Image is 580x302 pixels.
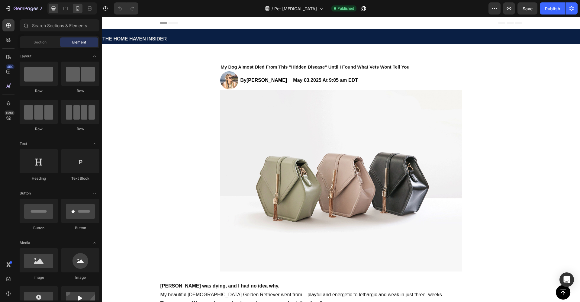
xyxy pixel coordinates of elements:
div: Row [61,88,99,94]
span: Published [337,6,354,11]
div: Image [20,275,58,280]
button: Save [517,2,537,14]
p: By [139,60,185,67]
h2: My Dog Almost Died From This "Hidden Disease" Until I Found What Vets Wont Tell You [118,47,360,54]
span: Toggle open [90,188,99,198]
span: Save [523,6,533,11]
span: Layout [20,53,31,59]
p: May 03.2025 At 9:05 am EDT [191,60,256,67]
iframe: Design area [102,17,580,302]
div: Text Block [61,176,99,181]
div: Button [61,225,99,231]
img: gempages_585460382181622429-ed0a0a7e-ab74-485b-9cfe-93a89b57e6dd.png [118,54,137,72]
span: [PERSON_NAME] [145,61,185,66]
div: Button [20,225,58,231]
span: Element [72,40,86,45]
div: Row [20,126,58,132]
span: Section [34,40,47,45]
span: Button [20,191,31,196]
div: Publish [545,5,560,12]
span: Media [20,240,30,246]
span: Toggle open [90,51,99,61]
div: Undo/Redo [114,2,138,14]
div: Beta [5,111,14,115]
span: Toggle open [90,238,99,248]
input: Search Sections & Elements [20,19,99,31]
img: image_demo.jpg [118,73,360,255]
p: 7 [40,5,42,12]
div: Heading [20,176,58,181]
div: 450 [6,64,14,69]
span: Pet [MEDICAL_DATA] [274,5,317,12]
strong: [PERSON_NAME] was dying, and I had no idea why. [59,266,178,271]
span: / [272,5,273,12]
div: Row [61,126,99,132]
button: 7 [2,2,45,14]
span: Text [20,141,27,146]
p: | [188,60,189,67]
div: Open Intercom Messenger [559,272,574,287]
div: Row [20,88,58,94]
div: Image [61,275,99,280]
button: Publish [540,2,565,14]
span: Toggle open [90,139,99,149]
